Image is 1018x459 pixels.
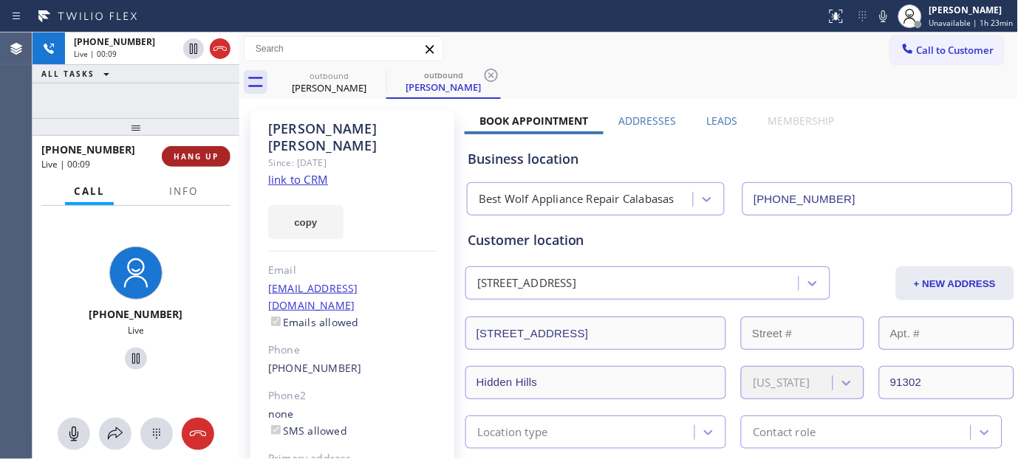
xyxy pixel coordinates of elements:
span: Live | 00:09 [41,158,90,170]
label: Emails allowed [268,315,359,329]
button: ALL TASKS [33,65,124,83]
input: Search [245,37,443,61]
div: outbound [388,69,499,80]
span: Info [169,184,198,198]
span: Live | 00:09 [74,49,117,59]
span: [PHONE_NUMBER] [41,142,135,156]
button: Call to Customer [891,36,1004,64]
button: Hang up [182,418,214,450]
div: [PERSON_NAME] [PERSON_NAME] [268,120,437,154]
button: HANG UP [162,146,230,167]
input: ZIP [879,366,1014,399]
span: [PHONE_NUMBER] [89,307,183,321]
div: [STREET_ADDRESS] [477,275,576,292]
label: Book Appointment [480,114,589,128]
button: Open dialpad [140,418,173,450]
button: Call [65,177,114,206]
button: + NEW ADDRESS [896,266,1014,300]
label: Addresses [619,114,677,128]
span: Unavailable | 1h 23min [929,18,1014,28]
input: Phone Number [742,182,1012,215]
input: SMS allowed [271,425,281,435]
label: Leads [707,114,738,128]
input: City [465,366,726,399]
div: none [268,406,437,440]
div: Phone [268,342,437,359]
div: Email [268,262,437,279]
div: Since: [DATE] [268,154,437,171]
div: Customer location [468,230,1012,250]
button: copy [268,205,344,239]
input: Address [465,317,726,350]
div: outbound [273,70,385,81]
input: Street # [741,317,864,350]
div: Business location [468,149,1012,169]
input: Apt. # [879,317,1014,350]
div: [PERSON_NAME] [273,81,385,94]
div: [PERSON_NAME] [388,80,499,94]
button: Mute [58,418,90,450]
span: [PHONE_NUMBER] [74,35,155,48]
span: Live [128,324,144,337]
div: Best Wolf Appliance Repair Calabasas [479,191,674,208]
span: Call to Customer [917,44,994,57]
div: Phone2 [268,387,437,404]
span: ALL TASKS [41,69,95,79]
button: Open directory [99,418,131,450]
button: Hold Customer [183,38,204,59]
input: Emails allowed [271,317,281,326]
div: Contact role [753,424,816,441]
button: Info [160,177,207,206]
a: [EMAIL_ADDRESS][DOMAIN_NAME] [268,281,358,312]
a: link to CRM [268,172,328,187]
button: Mute [873,6,894,27]
div: George Ortiz [273,66,385,99]
span: HANG UP [174,151,219,162]
span: Call [74,184,105,198]
button: Hold Customer [125,348,147,370]
label: Membership [768,114,835,128]
div: George Ortiz [388,66,499,97]
button: Hang up [210,38,230,59]
div: Location type [477,424,548,441]
label: SMS allowed [268,424,347,438]
div: [PERSON_NAME] [929,4,1014,16]
a: [PHONE_NUMBER] [268,361,362,375]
